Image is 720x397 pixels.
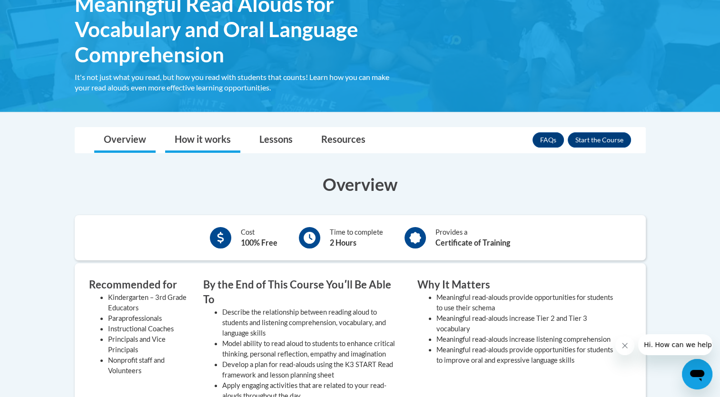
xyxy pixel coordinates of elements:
a: Lessons [250,128,302,153]
b: 100% Free [241,238,277,247]
li: Kindergarten – 3rd Grade Educators [108,292,189,313]
li: Nonprofit staff and Volunteers [108,355,189,376]
button: Enroll [568,132,631,148]
h3: Why It Matters [417,278,617,292]
div: Cost [241,227,277,248]
li: Meaningful read-alouds increase listening comprehension [436,334,617,345]
li: Principals and Vice Principals [108,334,189,355]
div: It's not just what you read, but how you read with students that counts! Learn how you can make y... [75,72,403,93]
span: Hi. How can we help? [6,7,77,14]
li: Meaningful read-alouds provide opportunities for students to improve oral and expressive language... [436,345,617,366]
li: Instructional Coaches [108,324,189,334]
a: How it works [165,128,240,153]
a: Resources [312,128,375,153]
iframe: Close message [615,336,634,355]
h3: By the End of This Course Youʹll Be Able To [203,278,403,307]
a: FAQs [533,132,564,148]
b: 2 Hours [330,238,356,247]
h3: Recommended for [89,278,189,292]
div: Provides a [435,227,510,248]
h3: Overview [75,172,646,196]
a: Overview [94,128,156,153]
b: Certificate of Training [435,238,510,247]
li: Paraprofessionals [108,313,189,324]
li: Meaningful read-alouds increase Tier 2 and Tier 3 vocabulary [436,313,617,334]
iframe: Message from company [638,334,712,355]
li: Meaningful read-alouds provide opportunities for students to use their schema [436,292,617,313]
div: Time to complete [330,227,383,248]
iframe: Button to launch messaging window [682,359,712,389]
li: Describe the relationship between reading aloud to students and listening comprehension, vocabula... [222,307,403,338]
li: Model ability to read aloud to students to enhance critical thinking, personal reflection, empath... [222,338,403,359]
li: Develop a plan for read-alouds using the K3 START Read framework and lesson planning sheet [222,359,403,380]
